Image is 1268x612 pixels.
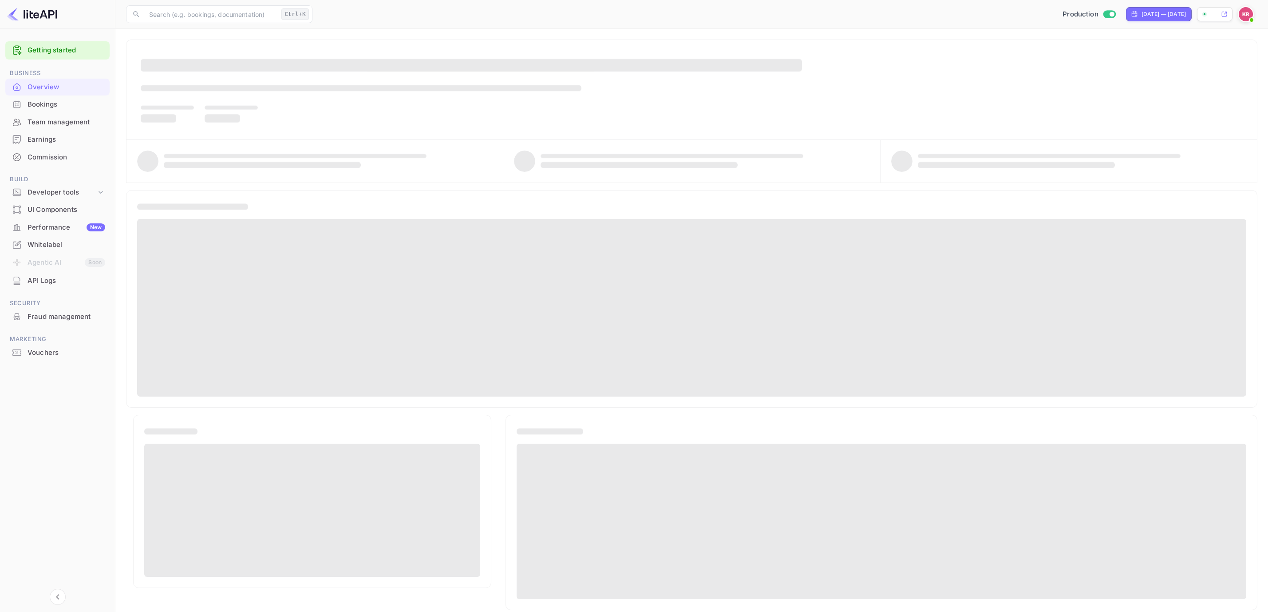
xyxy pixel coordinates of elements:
[5,96,110,112] a: Bookings
[5,219,110,236] div: PerformanceNew
[5,308,110,326] div: Fraud management
[87,223,105,231] div: New
[7,7,57,21] img: LiteAPI logo
[5,219,110,235] a: PerformanceNew
[5,131,110,148] div: Earnings
[28,99,105,110] div: Bookings
[1142,10,1186,18] div: [DATE] — [DATE]
[144,5,278,23] input: Search (e.g. bookings, documentation)
[5,334,110,344] span: Marketing
[5,114,110,131] div: Team management
[28,223,105,233] div: Performance
[5,298,110,308] span: Security
[5,344,110,361] a: Vouchers
[5,96,110,113] div: Bookings
[50,589,66,605] button: Collapse navigation
[5,68,110,78] span: Business
[5,149,110,166] div: Commission
[28,135,105,145] div: Earnings
[5,79,110,95] a: Overview
[5,131,110,147] a: Earnings
[5,308,110,325] a: Fraud management
[28,117,105,127] div: Team management
[28,187,96,198] div: Developer tools
[5,272,110,289] a: API Logs
[5,344,110,362] div: Vouchers
[5,41,110,60] div: Getting started
[28,205,105,215] div: UI Components
[281,8,309,20] div: Ctrl+K
[5,201,110,219] div: UI Components
[1063,9,1098,20] span: Production
[28,45,105,56] a: Getting started
[28,82,105,92] div: Overview
[5,175,110,184] span: Build
[5,79,110,96] div: Overview
[5,149,110,165] a: Commission
[28,240,105,250] div: Whitelabel
[28,276,105,286] div: API Logs
[28,152,105,163] div: Commission
[5,114,110,130] a: Team management
[28,312,105,322] div: Fraud management
[1126,7,1192,21] div: Click to change the date range period
[5,236,110,253] a: Whitelabel
[1239,7,1253,21] img: Kobus Roux
[28,348,105,358] div: Vouchers
[5,185,110,200] div: Developer tools
[1059,9,1119,20] div: Switch to Sandbox mode
[5,201,110,218] a: UI Components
